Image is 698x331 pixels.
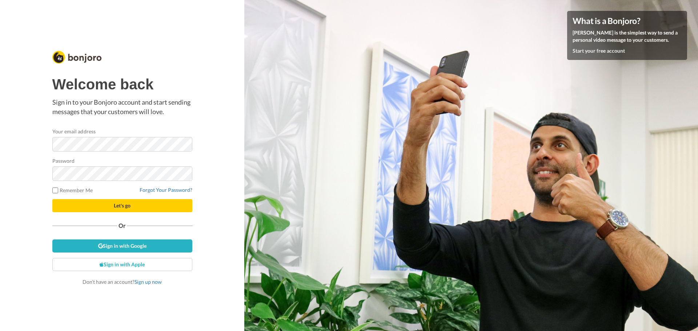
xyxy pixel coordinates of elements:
span: Let's go [114,202,131,209]
a: Sign in with Google [52,239,192,253]
button: Let's go [52,199,192,212]
a: Sign up now [135,279,162,285]
a: Sign in with Apple [52,258,192,271]
span: Don’t have an account? [83,279,162,285]
p: [PERSON_NAME] is the simplest way to send a personal video message to your customers. [573,29,682,44]
h1: Welcome back [52,76,192,92]
span: Or [117,223,127,228]
input: Remember Me [52,187,58,193]
a: Start your free account [573,48,625,54]
a: Forgot Your Password? [140,187,192,193]
p: Sign in to your Bonjoro account and start sending messages that your customers will love. [52,98,192,116]
label: Remember Me [52,186,93,194]
h4: What is a Bonjoro? [573,16,682,25]
label: Password [52,157,75,165]
label: Your email address [52,128,96,135]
